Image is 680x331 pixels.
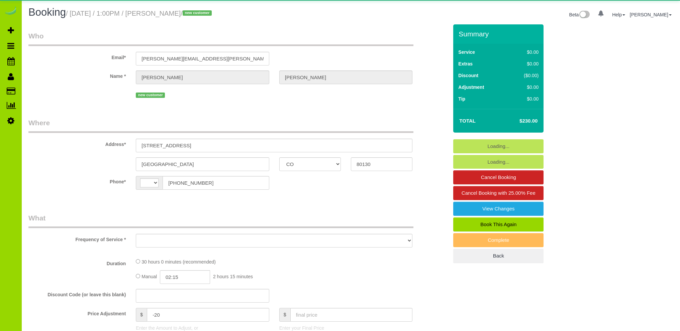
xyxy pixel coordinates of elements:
[4,7,17,16] img: Automaid Logo
[279,308,290,322] span: $
[459,30,540,38] h3: Summary
[163,176,269,190] input: Phone*
[630,12,672,17] a: [PERSON_NAME]
[181,10,214,17] span: /
[136,157,269,171] input: City*
[213,274,253,279] span: 2 hours 15 minutes
[459,118,476,124] strong: Total
[28,31,413,46] legend: Who
[453,249,544,263] a: Back
[23,70,131,79] label: Name *
[23,234,131,243] label: Frequency of Service *
[23,308,131,317] label: Price Adjustment
[23,139,131,148] label: Address*
[453,217,544,231] a: Book This Again
[23,289,131,298] label: Discount Code (or leave this blank)
[183,10,212,16] span: new customer
[458,84,484,91] label: Adjustment
[28,118,413,133] legend: Where
[579,11,590,19] img: New interface
[66,10,214,17] small: / [DATE] / 1:00PM / [PERSON_NAME]
[290,308,413,322] input: final price
[136,308,147,322] span: $
[612,12,625,17] a: Help
[453,170,544,184] a: Cancel Booking
[458,49,475,55] label: Service
[279,70,412,84] input: Last Name*
[510,72,539,79] div: ($0.00)
[569,12,590,17] a: Beta
[453,186,544,200] a: Cancel Booking with 25.00% Fee
[510,84,539,91] div: $0.00
[458,60,473,67] label: Extras
[510,49,539,55] div: $0.00
[510,60,539,67] div: $0.00
[453,202,544,216] a: View Changes
[136,52,269,65] input: Email*
[28,213,413,228] legend: What
[499,118,538,124] h4: $230.00
[23,258,131,267] label: Duration
[510,96,539,102] div: $0.00
[136,70,269,84] input: First Name*
[141,274,157,279] span: Manual
[458,72,478,79] label: Discount
[28,6,66,18] span: Booking
[23,52,131,61] label: Email*
[462,190,536,196] span: Cancel Booking with 25.00% Fee
[351,157,412,171] input: Zip Code*
[141,259,216,265] span: 30 hours 0 minutes (recommended)
[458,96,465,102] label: Tip
[23,176,131,185] label: Phone*
[136,93,165,98] span: new customer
